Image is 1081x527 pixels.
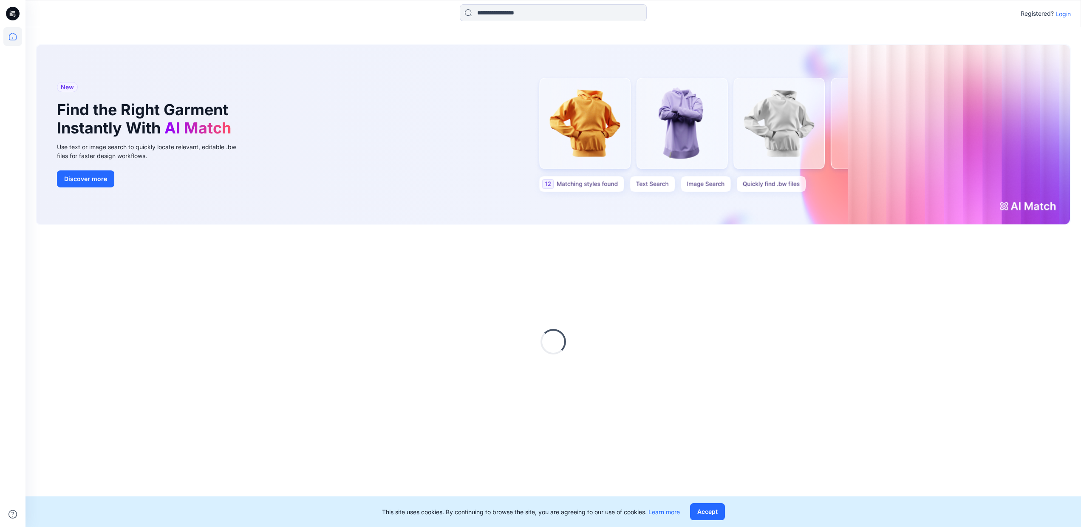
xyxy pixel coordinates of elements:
[57,142,248,160] div: Use text or image search to quickly locate relevant, editable .bw files for faster design workflows.
[164,119,231,137] span: AI Match
[690,503,725,520] button: Accept
[61,82,74,92] span: New
[648,508,680,516] a: Learn more
[1056,9,1071,18] p: Login
[1021,8,1054,19] p: Registered?
[57,170,114,187] button: Discover more
[382,507,680,516] p: This site uses cookies. By continuing to browse the site, you are agreeing to our use of cookies.
[57,101,235,137] h1: Find the Right Garment Instantly With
